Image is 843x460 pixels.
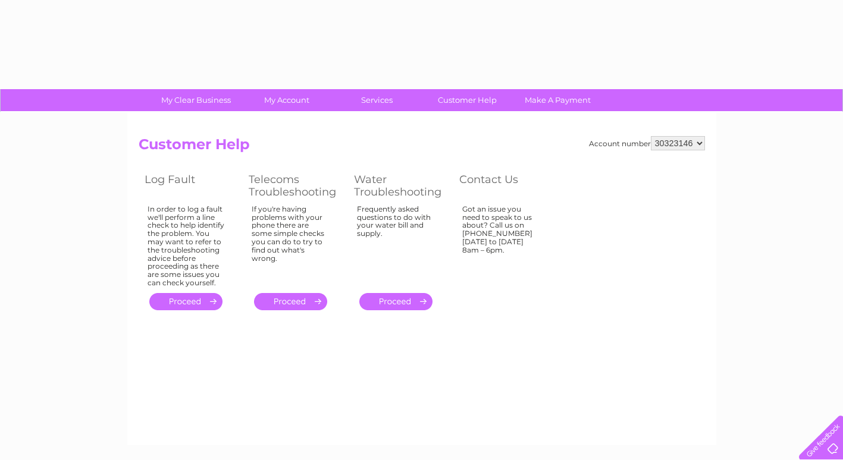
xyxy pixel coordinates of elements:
[418,89,516,111] a: Customer Help
[453,170,557,201] th: Contact Us
[328,89,426,111] a: Services
[359,293,433,310] a: .
[589,136,705,150] div: Account number
[254,293,327,310] a: .
[139,170,243,201] th: Log Fault
[237,89,336,111] a: My Account
[243,170,348,201] th: Telecoms Troubleshooting
[509,89,607,111] a: Make A Payment
[139,136,705,159] h2: Customer Help
[147,89,245,111] a: My Clear Business
[357,205,435,282] div: Frequently asked questions to do with your water bill and supply.
[252,205,330,282] div: If you're having problems with your phone there are some simple checks you can do to try to find ...
[148,205,225,287] div: In order to log a fault we'll perform a line check to help identify the problem. You may want to ...
[149,293,222,310] a: .
[462,205,540,282] div: Got an issue you need to speak to us about? Call us on [PHONE_NUMBER] [DATE] to [DATE] 8am – 6pm.
[348,170,453,201] th: Water Troubleshooting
